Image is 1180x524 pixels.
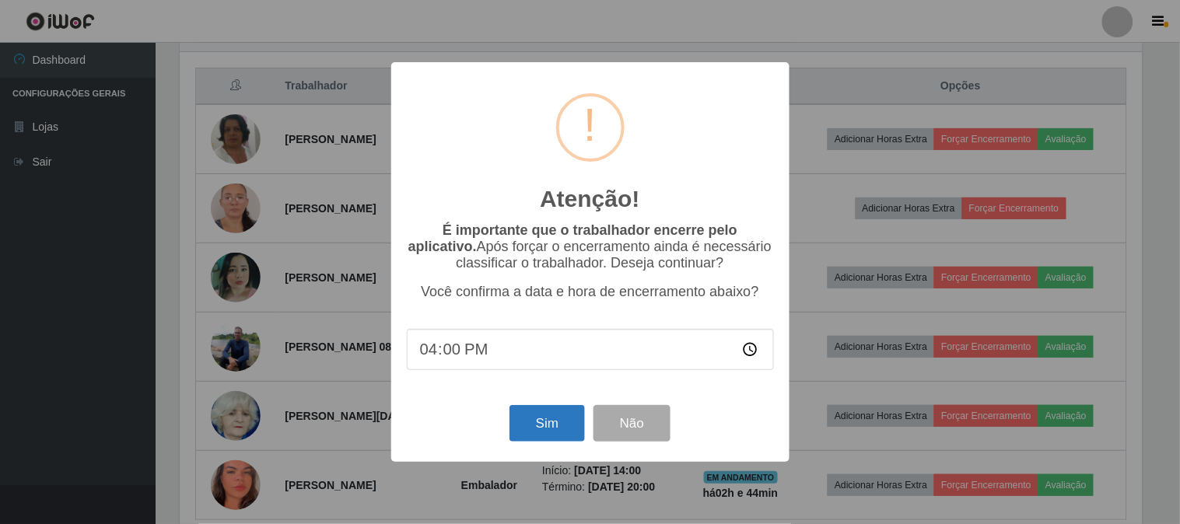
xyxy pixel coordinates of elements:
button: Sim [509,405,585,442]
p: Você confirma a data e hora de encerramento abaixo? [407,284,774,300]
b: É importante que o trabalhador encerre pelo aplicativo. [408,222,737,254]
p: Após forçar o encerramento ainda é necessário classificar o trabalhador. Deseja continuar? [407,222,774,271]
button: Não [594,405,671,442]
h2: Atenção! [540,185,639,213]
